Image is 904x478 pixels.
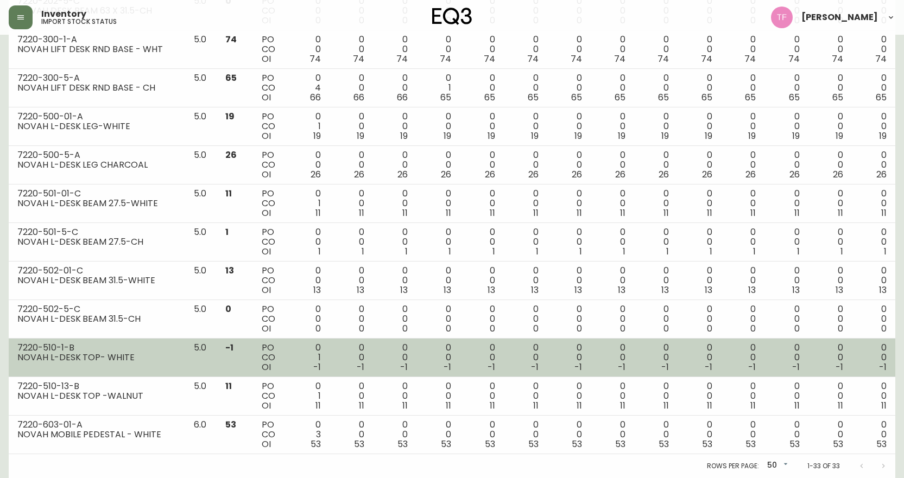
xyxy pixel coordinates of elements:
span: 65 [658,91,669,104]
span: 0 [402,322,408,335]
span: 19 [836,130,843,142]
div: 50 [763,457,790,475]
span: 1 [797,245,800,258]
div: 0 0 [556,73,582,103]
div: 0 0 [513,73,539,103]
span: 11 [577,207,582,219]
div: 0 0 [513,304,539,334]
div: 7220-300-1-A [17,35,176,44]
span: 0 [838,322,843,335]
span: -1 [357,361,364,373]
span: 1 [405,245,408,258]
span: 13 [357,284,364,296]
span: 26 [225,149,237,161]
div: 0 0 [513,343,539,372]
div: 7220-500-01-A [17,112,176,122]
span: 13 [618,284,625,296]
div: 0 0 [817,112,843,141]
span: 13 [748,284,756,296]
span: 1 [623,245,625,258]
span: 26 [789,168,800,181]
span: 19 [748,130,756,142]
div: 0 1 [295,343,321,372]
span: 19 [313,130,321,142]
div: 0 0 [382,227,408,257]
div: NOVAH L-DESK TOP- WHITE [17,353,176,362]
div: 0 0 [730,35,756,64]
span: 13 [444,284,451,296]
div: 7220-501-01-C [17,189,176,199]
td: 5.0 [185,107,217,146]
div: 0 0 [861,189,887,218]
span: OI [262,207,271,219]
span: 74 [614,53,625,65]
span: 1 [318,245,321,258]
div: NOVAH L-DESK LEG CHARCOAL [17,160,176,170]
div: 0 0 [425,266,451,295]
div: 0 0 [730,112,756,141]
div: 0 0 [861,150,887,180]
span: OI [262,245,271,258]
span: 13 [574,284,582,296]
div: 0 0 [817,189,843,218]
div: 0 0 [599,304,625,334]
div: 0 0 [599,227,625,257]
div: PO CO [262,35,277,64]
div: 0 0 [730,150,756,180]
span: 19 [488,130,495,142]
div: NOVAH L-DESK LEG-WHITE [17,122,176,131]
div: 0 0 [730,189,756,218]
span: 1 [666,245,669,258]
div: 0 0 [556,343,582,372]
span: 0 [794,322,800,335]
td: 5.0 [185,146,217,184]
span: 26 [572,168,582,181]
div: 0 0 [643,189,669,218]
td: 5.0 [185,184,217,223]
div: NOVAH L-DESK BEAM 31.5-WHITE [17,276,176,285]
div: 0 0 [556,189,582,218]
div: 0 0 [338,343,364,372]
div: 0 0 [295,304,321,334]
span: 0 [446,322,451,335]
div: 0 0 [382,304,408,334]
td: 5.0 [185,339,217,377]
div: 0 0 [730,343,756,372]
span: 26 [876,168,887,181]
div: 0 0 [861,304,887,334]
div: 0 0 [295,227,321,257]
div: PO CO [262,227,277,257]
span: 74 [484,53,495,65]
div: 7220-502-01-C [17,266,176,276]
span: 11 [359,207,364,219]
div: 0 0 [817,343,843,372]
td: 5.0 [185,300,217,339]
span: 13 [661,284,669,296]
span: 13 [488,284,495,296]
span: 11 [707,207,712,219]
div: 0 0 [425,227,451,257]
div: 0 0 [382,35,408,64]
span: 13 [225,264,234,277]
div: 0 0 [643,266,669,295]
span: 26 [485,168,495,181]
div: 0 0 [599,266,625,295]
div: 0 0 [686,35,712,64]
div: 0 0 [643,227,669,257]
span: 19 [574,130,582,142]
div: 0 0 [382,189,408,218]
div: 0 0 [469,343,495,372]
div: 0 0 [861,227,887,257]
span: 26 [833,168,843,181]
div: 0 0 [817,227,843,257]
div: 0 0 [773,73,799,103]
div: 0 0 [861,35,887,64]
div: NOVAH L-DESK BEAM 27.5-WHITE [17,199,176,208]
span: 0 [225,303,231,315]
div: 0 0 [469,73,495,103]
div: 0 0 [469,266,495,295]
div: 0 0 [861,73,887,103]
div: 7220-510-1-B [17,343,176,353]
span: 26 [702,168,712,181]
div: PO CO [262,189,277,218]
